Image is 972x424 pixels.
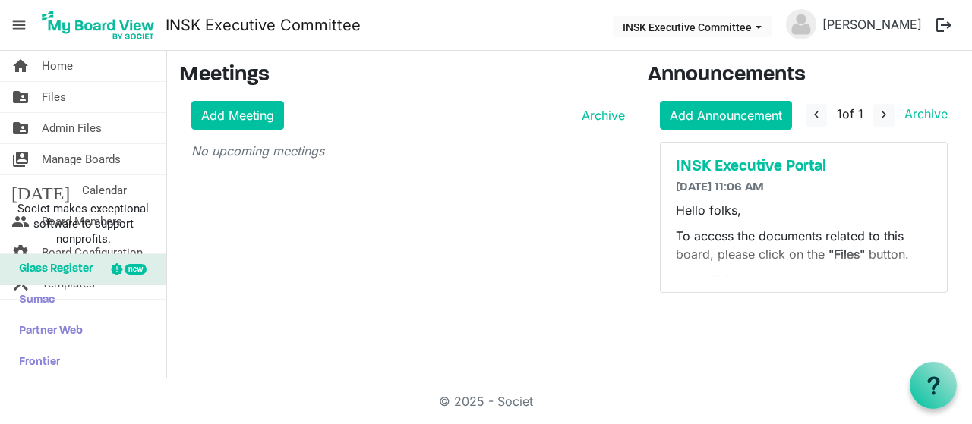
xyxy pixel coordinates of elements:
span: menu [5,11,33,39]
p: Hello folks, [676,201,932,219]
a: Add Announcement [660,101,792,130]
div: new [125,264,147,275]
span: Files [42,82,66,112]
span: of 1 [837,106,863,121]
span: Glass Register [11,254,93,284]
span: Calendar [82,175,127,206]
img: My Board View Logo [37,6,159,44]
p: No upcoming meetings [191,142,625,160]
span: navigate_before [809,108,823,121]
a: Archive [898,106,948,121]
a: INSK Executive Committee [166,10,361,40]
span: folder_shared [11,113,30,143]
h3: Meetings [179,63,625,89]
a: Add Meeting [191,101,284,130]
span: Manage Boards [42,144,121,174]
img: no-profile-picture.svg [786,9,816,39]
span: Sumac [11,285,55,316]
span: 1 [837,106,842,121]
p: To access the documents related to this board, please click on the button. [676,227,932,263]
a: INSK Executive Portal [676,158,932,176]
button: INSK Executive Committee dropdownbutton [613,16,772,37]
p: You will find the documents organized by year and sorted according to the meeting dates. [676,271,932,325]
a: Archive [576,106,625,124]
a: My Board View Logo [37,6,166,44]
span: home [11,51,30,81]
span: Societ makes exceptional software to support nonprofits. [7,201,159,247]
strong: "Files" [828,247,865,262]
span: navigate_next [877,108,891,121]
span: Partner Web [11,316,83,347]
span: Admin Files [42,113,102,143]
a: © 2025 - Societ [439,394,533,409]
span: switch_account [11,144,30,174]
span: folder_shared [11,82,30,112]
button: logout [928,9,960,41]
button: navigate_before [806,104,827,127]
span: Frontier [11,347,60,378]
button: navigate_next [873,104,895,127]
span: Home [42,51,73,81]
span: [DATE] 11:06 AM [676,181,764,193]
h3: Announcements [648,63,960,89]
span: [DATE] [11,175,70,206]
a: [PERSON_NAME] [816,9,928,39]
